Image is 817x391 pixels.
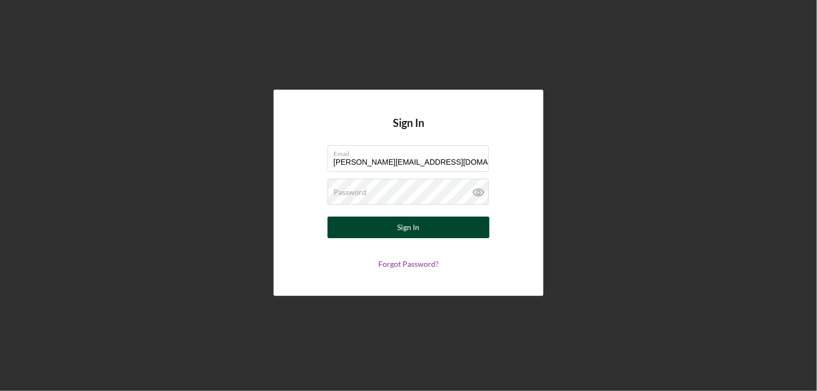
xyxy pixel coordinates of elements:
button: Sign In [328,217,489,238]
h4: Sign In [393,117,424,145]
div: Sign In [398,217,420,238]
label: Password [333,188,366,197]
label: Email [333,146,489,158]
a: Forgot Password? [378,259,439,268]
